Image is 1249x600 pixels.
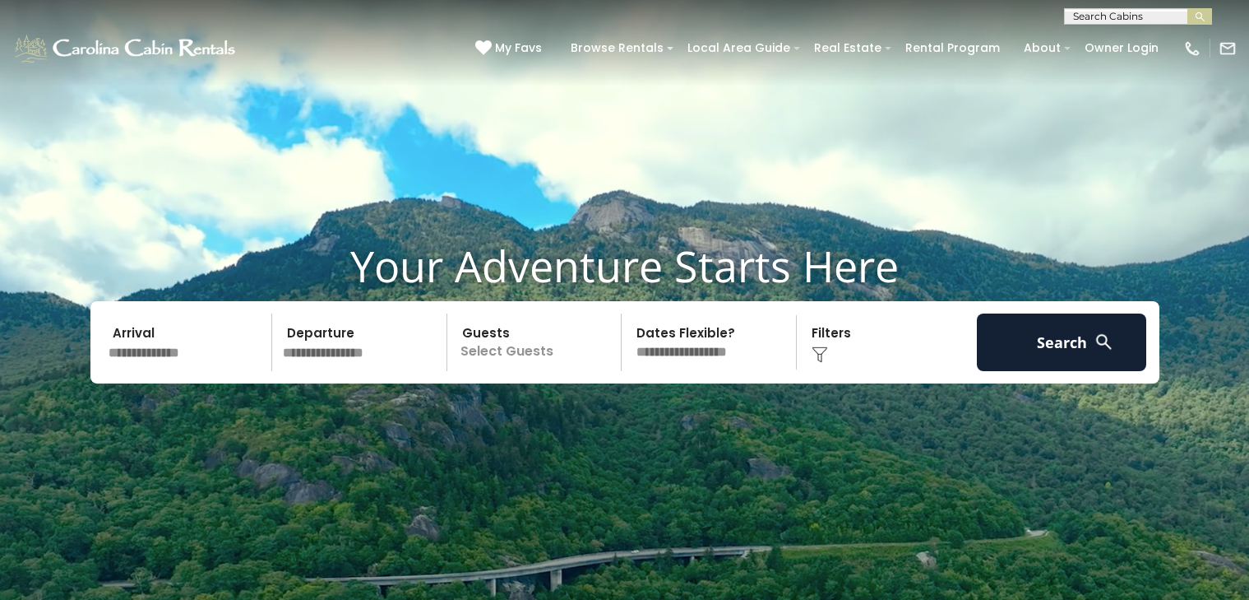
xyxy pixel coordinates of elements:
img: search-regular-white.png [1094,332,1114,352]
img: mail-regular-white.png [1219,40,1237,58]
img: filter--v1.png [812,347,828,363]
a: Real Estate [806,35,890,61]
img: phone-regular-white.png [1183,40,1201,58]
a: My Favs [475,40,546,58]
h1: Your Adventure Starts Here [12,240,1237,291]
a: About [1015,35,1069,61]
a: Owner Login [1076,35,1167,61]
a: Browse Rentals [562,35,672,61]
img: White-1-1-2.png [12,32,240,65]
button: Search [977,314,1147,371]
a: Rental Program [897,35,1008,61]
p: Select Guests [452,314,622,371]
a: Local Area Guide [679,35,798,61]
span: My Favs [495,40,542,57]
